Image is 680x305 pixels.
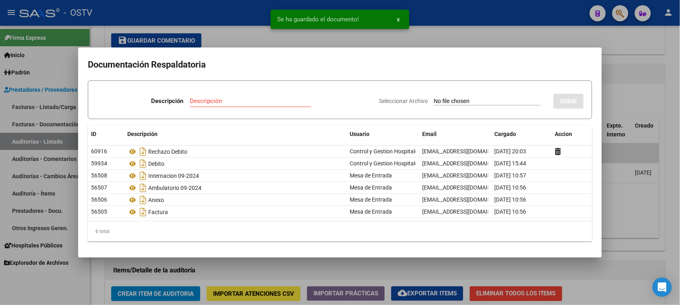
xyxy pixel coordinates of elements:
[91,148,107,155] span: 60916
[422,160,512,167] span: [EMAIL_ADDRESS][DOMAIN_NAME]
[552,126,592,143] datatable-header-cell: Accion
[127,206,343,218] div: Factura
[495,148,527,155] span: [DATE] 20:03
[350,208,392,215] span: Mesa de Entrada
[422,208,512,215] span: [EMAIL_ADDRESS][DOMAIN_NAME]
[124,126,346,143] datatable-header-cell: Descripción
[138,169,148,182] i: Descargar documento
[495,172,527,179] span: [DATE] 10:57
[91,196,107,203] span: 56506
[91,184,107,191] span: 56507
[495,160,527,167] span: [DATE] 15:44
[277,15,359,23] span: Se ha guardado el documento!
[127,131,158,137] span: Descripción
[390,12,406,27] button: x
[138,194,148,206] i: Descargar documento
[91,208,107,215] span: 56505
[350,131,369,137] span: Usuario
[138,157,148,170] i: Descargar documento
[350,196,392,203] span: Mesa de Entrada
[397,16,400,23] span: x
[91,131,96,137] span: ID
[127,181,343,194] div: Ambulatorio 09-2024
[88,57,592,72] h2: Documentación Respaldatoria
[138,145,148,158] i: Descargar documento
[350,160,462,167] span: Control y Gestion Hospitales Públicos (OSTV)
[346,126,419,143] datatable-header-cell: Usuario
[88,126,124,143] datatable-header-cell: ID
[138,181,148,194] i: Descargar documento
[422,196,512,203] span: [EMAIL_ADDRESS][DOMAIN_NAME]
[127,169,343,182] div: Internacion 09-2024
[127,157,343,170] div: Debito
[422,184,512,191] span: [EMAIL_ADDRESS][DOMAIN_NAME]
[419,126,491,143] datatable-header-cell: Email
[422,148,512,155] span: [EMAIL_ADDRESS][DOMAIN_NAME]
[379,98,428,104] span: Seleccionar Archivo
[653,278,672,297] div: Open Intercom Messenger
[555,131,572,137] span: Accion
[422,172,512,179] span: [EMAIL_ADDRESS][DOMAIN_NAME]
[91,160,107,167] span: 59934
[560,98,577,105] span: SUBIR
[350,184,392,191] span: Mesa de Entrada
[88,221,592,241] div: 6 total
[495,184,527,191] span: [DATE] 10:56
[422,131,437,137] span: Email
[495,196,527,203] span: [DATE] 10:56
[491,126,552,143] datatable-header-cell: Cargado
[350,148,462,155] span: Control y Gestion Hospitales Públicos (OSTV)
[127,194,343,206] div: Anexo
[554,94,584,109] button: SUBIR
[127,145,343,158] div: Rechazo Debito
[495,208,527,215] span: [DATE] 10:56
[91,172,107,179] span: 56508
[495,131,516,137] span: Cargado
[151,97,183,106] p: Descripción
[138,206,148,218] i: Descargar documento
[350,172,392,179] span: Mesa de Entrada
